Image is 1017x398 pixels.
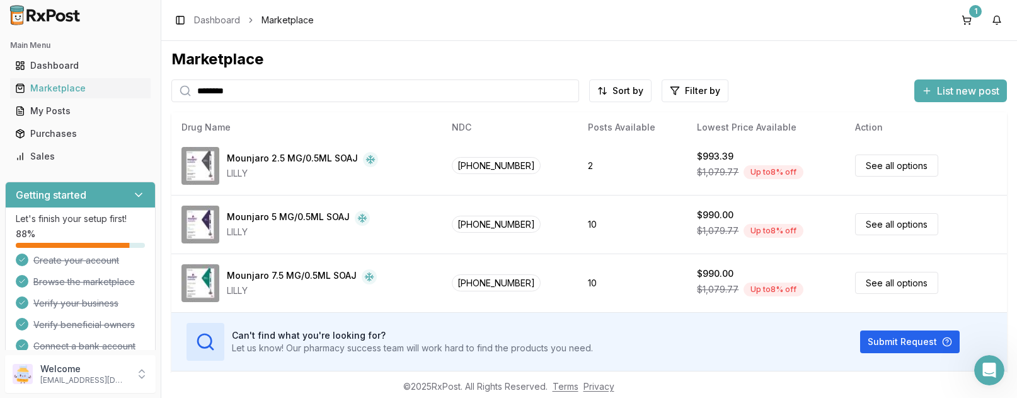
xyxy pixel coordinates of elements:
span: List new post [937,83,999,98]
button: List new post [914,79,1007,102]
span: [PHONE_NUMBER] [452,216,541,233]
button: Purchases [5,124,156,144]
button: Submit Request [860,331,960,353]
div: Up to 8 % off [744,165,803,179]
a: My Posts [10,100,151,122]
div: Up to 8 % off [744,224,803,238]
div: Purchases [15,127,146,140]
a: See all options [855,155,938,177]
p: Let us know! Our pharmacy success team will work hard to find the products you need. [232,342,593,354]
a: Dashboard [10,54,151,77]
button: Filter by [662,79,728,102]
div: Dashboard [15,59,146,72]
span: 88 % [16,228,35,240]
a: Privacy [583,381,614,392]
h3: Can't find what you're looking for? [232,329,593,342]
h3: Getting started [16,187,86,202]
a: Sales [10,145,151,168]
span: [PHONE_NUMBER] [452,157,541,174]
div: 1 [969,5,982,18]
p: Welcome [40,363,128,375]
div: Mounjaro 2.5 MG/0.5ML SOAJ [227,152,358,167]
span: Filter by [685,85,720,97]
h2: Main Menu [10,40,151,50]
div: Sales [15,150,146,163]
img: User avatar [13,364,33,384]
span: [PHONE_NUMBER] [452,274,541,291]
a: List new post [914,86,1007,98]
button: 1 [957,10,977,30]
span: Verify your business [33,297,118,310]
span: Marketplace [261,14,314,26]
button: My Posts [5,101,156,121]
button: Sales [5,146,156,167]
a: Dashboard [194,14,240,26]
span: Sort by [612,85,643,97]
img: Mounjaro 5 MG/0.5ML SOAJ [181,206,219,243]
div: Marketplace [15,82,146,95]
td: 10 [578,195,687,254]
span: $1,079.77 [697,166,738,179]
th: Action [845,112,1007,143]
img: Mounjaro 2.5 MG/0.5ML SOAJ [181,147,219,185]
p: Let's finish your setup first! [16,213,145,225]
button: Dashboard [5,56,156,76]
div: My Posts [15,105,146,117]
div: LILLY [227,284,377,297]
a: Terms [553,381,578,392]
div: LILLY [227,167,378,180]
span: Verify beneficial owners [33,319,135,331]
div: $990.00 [697,267,733,280]
span: Create your account [33,254,119,267]
button: Sort by [589,79,652,102]
span: Connect a bank account [33,340,135,353]
span: $1,079.77 [697,283,738,296]
img: Mounjaro 7.5 MG/0.5ML SOAJ [181,264,219,302]
div: Up to 8 % off [744,283,803,296]
div: Marketplace [171,49,1007,69]
th: Drug Name [171,112,442,143]
iframe: Intercom live chat [974,355,1004,385]
div: $993.39 [697,150,733,163]
a: Purchases [10,122,151,145]
a: See all options [855,213,938,235]
div: $990.00 [697,209,733,221]
th: Lowest Price Available [687,112,845,143]
nav: breadcrumb [194,14,314,26]
th: Posts Available [578,112,687,143]
p: [EMAIL_ADDRESS][DOMAIN_NAME] [40,375,128,385]
td: 2 [578,136,687,195]
a: See all options [855,272,938,294]
img: RxPost Logo [5,5,86,25]
div: Mounjaro 5 MG/0.5ML SOAJ [227,211,350,226]
div: LILLY [227,226,370,238]
div: Mounjaro 7.5 MG/0.5ML SOAJ [227,269,357,284]
button: Marketplace [5,78,156,98]
a: Marketplace [10,77,151,100]
span: Browse the marketplace [33,276,135,288]
span: $1,079.77 [697,225,738,237]
th: NDC [442,112,578,143]
td: 10 [578,254,687,312]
